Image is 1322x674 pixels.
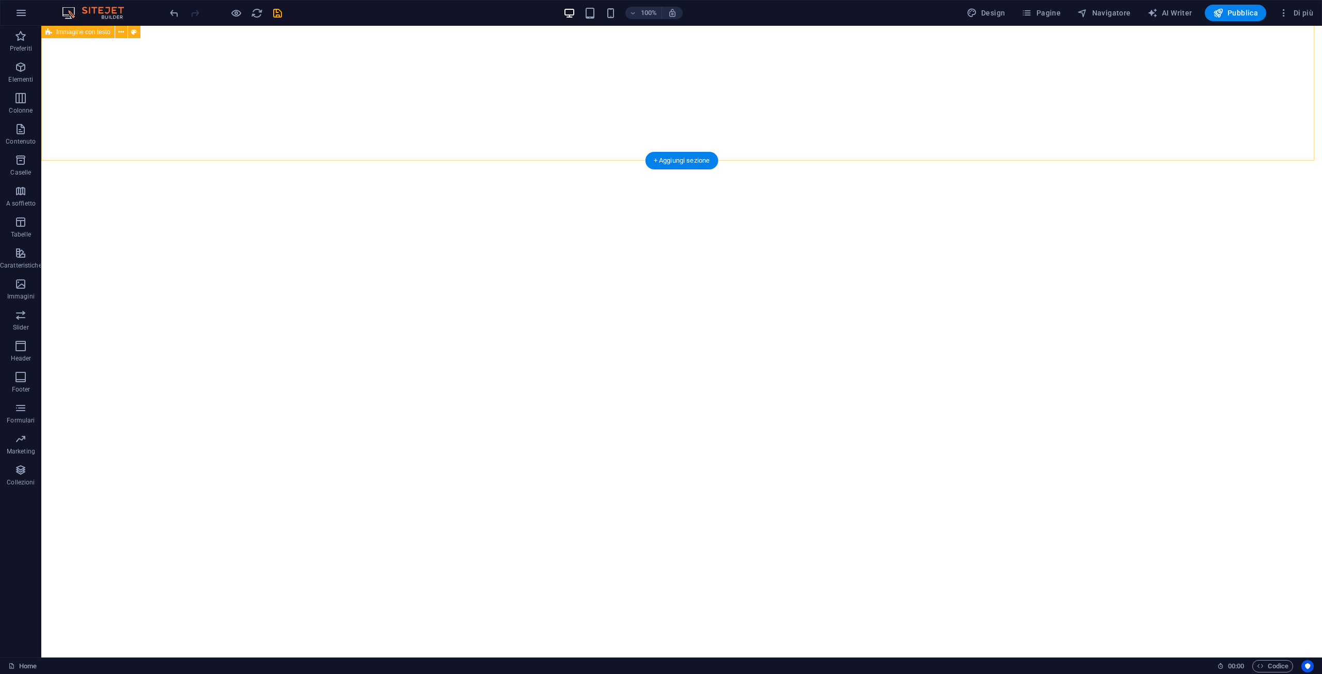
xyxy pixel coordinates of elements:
[9,106,33,115] p: Colonne
[1073,5,1135,21] button: Navigatore
[1279,8,1313,18] span: Di più
[1205,5,1267,21] button: Pubblica
[230,7,242,19] button: Clicca qui per lasciare la modalità di anteprima e continuare la modifica
[646,152,718,169] div: + Aggiungi sezione
[1021,8,1061,18] span: Pagine
[1217,660,1245,672] h6: Tempo sessione
[1257,660,1288,672] span: Codice
[1301,660,1314,672] button: Usercentrics
[10,168,31,177] p: Caselle
[7,478,35,487] p: Collezioni
[1077,8,1130,18] span: Navigatore
[967,8,1005,18] span: Design
[1213,8,1258,18] span: Pubblica
[11,354,32,363] p: Header
[1235,662,1237,670] span: :
[56,29,111,35] span: Immagine con testo
[7,447,35,456] p: Marketing
[963,5,1010,21] button: Design
[6,199,36,208] p: A soffietto
[12,385,30,394] p: Footer
[271,7,284,19] button: save
[1147,8,1192,18] span: AI Writer
[272,7,284,19] i: Salva (Ctrl+S)
[8,660,37,672] a: Fai clic per annullare la selezione. Doppio clic per aprire le pagine
[1228,660,1244,672] span: 00 00
[250,7,263,19] button: reload
[11,230,31,239] p: Tabelle
[8,75,33,84] p: Elementi
[168,7,180,19] i: Annulla: Cambia HTML (Ctrl+Z)
[10,44,32,53] p: Preferiti
[668,8,677,18] i: Quando ridimensioni, regola automaticamente il livello di zoom in modo che corrisponda al disposi...
[168,7,180,19] button: undo
[7,292,35,301] p: Immagini
[1252,660,1293,672] button: Codice
[251,7,263,19] i: Ricarica la pagina
[7,416,35,425] p: Formulari
[13,323,29,332] p: Slider
[963,5,1010,21] div: Design (Ctrl+Alt+Y)
[1143,5,1197,21] button: AI Writer
[1274,5,1317,21] button: Di più
[641,7,657,19] h6: 100%
[1017,5,1065,21] button: Pagine
[6,137,36,146] p: Contenuto
[625,7,662,19] button: 100%
[59,7,137,19] img: Editor Logo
